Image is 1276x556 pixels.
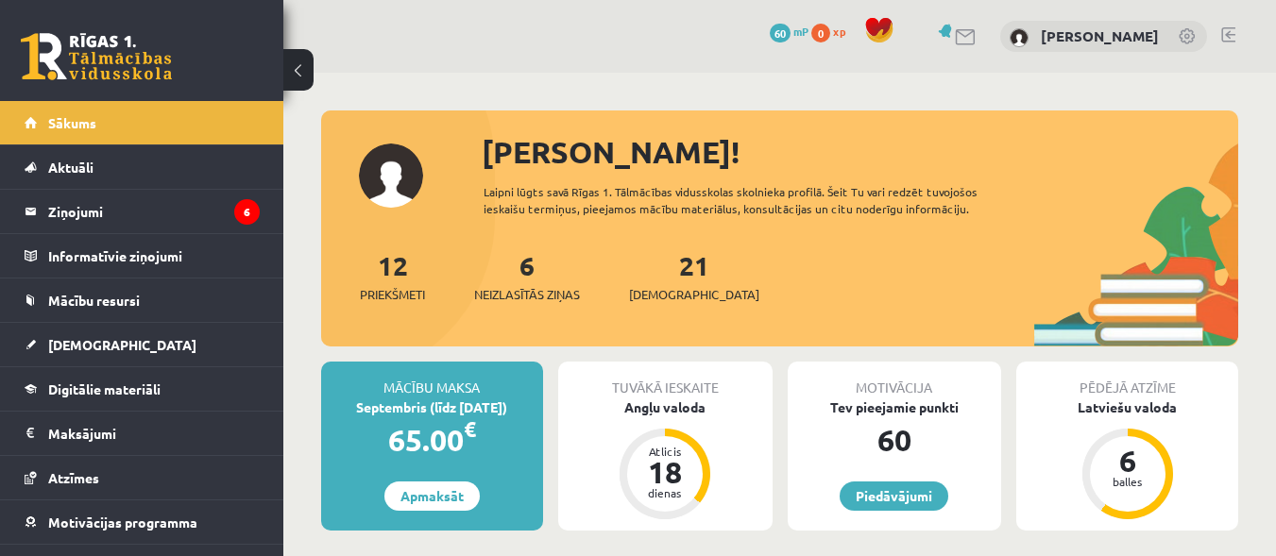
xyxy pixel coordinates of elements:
[474,285,580,304] span: Neizlasītās ziņas
[321,397,543,417] div: Septembris (līdz [DATE])
[811,24,830,42] span: 0
[1010,28,1029,47] img: Laura Deksne
[840,481,948,511] a: Piedāvājumi
[811,24,855,39] a: 0 xp
[48,514,197,531] span: Motivācijas programma
[48,190,260,233] legend: Ziņojumi
[629,285,759,304] span: [DEMOGRAPHIC_DATA]
[788,362,1002,397] div: Motivācija
[637,487,693,498] div: dienas
[1016,397,1238,417] div: Latviešu valoda
[21,33,172,80] a: Rīgas 1. Tālmācības vidusskola
[770,24,791,42] span: 60
[48,380,161,397] span: Digitālie materiāli
[833,24,845,39] span: xp
[48,159,94,176] span: Aktuāli
[484,183,1034,217] div: Laipni lūgts savā Rīgas 1. Tālmācības vidusskolas skolnieka profilā. Šeit Tu vari redzēt tuvojošo...
[25,412,260,455] a: Maksājumi
[48,412,260,455] legend: Maksājumi
[48,336,196,353] span: [DEMOGRAPHIC_DATA]
[788,417,1002,463] div: 60
[25,278,260,322] a: Mācību resursi
[1016,397,1238,522] a: Latviešu valoda 6 balles
[482,129,1238,175] div: [PERSON_NAME]!
[48,469,99,486] span: Atzīmes
[234,199,260,225] i: 6
[360,285,425,304] span: Priekšmeti
[25,234,260,278] a: Informatīvie ziņojumi
[1016,362,1238,397] div: Pēdējā atzīme
[25,367,260,411] a: Digitālie materiāli
[321,362,543,397] div: Mācību maksa
[321,417,543,463] div: 65.00
[464,415,476,443] span: €
[384,481,480,511] a: Apmaksāt
[360,248,425,304] a: 12Priekšmeti
[637,446,693,457] div: Atlicis
[1099,446,1156,476] div: 6
[788,397,1002,417] div: Tev pieejamie punkti
[25,190,260,233] a: Ziņojumi6
[558,362,773,397] div: Tuvākā ieskaite
[25,145,260,189] a: Aktuāli
[637,457,693,487] div: 18
[558,397,773,522] a: Angļu valoda Atlicis 18 dienas
[770,24,808,39] a: 60 mP
[629,248,759,304] a: 21[DEMOGRAPHIC_DATA]
[48,114,96,131] span: Sākums
[25,456,260,499] a: Atzīmes
[48,292,140,309] span: Mācību resursi
[48,234,260,278] legend: Informatīvie ziņojumi
[1041,26,1159,45] a: [PERSON_NAME]
[25,101,260,144] a: Sākums
[793,24,808,39] span: mP
[474,248,580,304] a: 6Neizlasītās ziņas
[25,323,260,366] a: [DEMOGRAPHIC_DATA]
[558,397,773,417] div: Angļu valoda
[1099,476,1156,487] div: balles
[25,500,260,544] a: Motivācijas programma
